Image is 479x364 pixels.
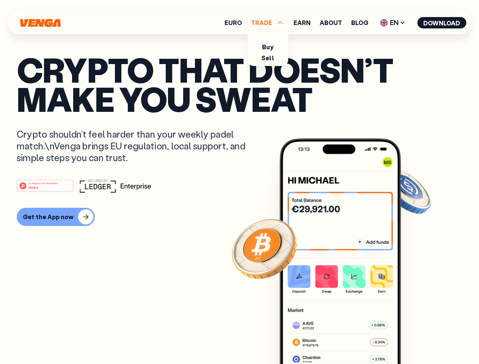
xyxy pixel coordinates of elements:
[23,213,74,221] div: Get the App now
[29,185,38,189] tspan: Web3
[320,20,342,26] a: About
[17,208,462,226] a: Get the App now
[380,19,388,27] img: flag-uk
[261,54,274,62] a: Sell
[230,214,298,282] img: Bitcoin
[378,163,433,218] img: USDC coin
[251,18,284,27] span: TRADE
[294,20,311,26] a: Earn
[351,20,368,26] a: Blog
[225,20,242,26] a: Euro
[17,184,74,194] a: #1 PRODUCT OF THE MONTHWeb3
[377,17,408,29] span: EN
[29,182,58,184] tspan: #1 PRODUCT OF THE MONTH
[19,19,61,27] svg: Home
[251,20,272,26] span: TRADE
[262,43,273,51] a: Buy
[417,17,466,28] button: Download
[17,208,95,226] button: Get the App now
[17,128,256,164] p: Crypto shouldn’t feel harder than your weekly padel match.\nVenga brings EU regulation, local sup...
[259,65,276,73] a: Swap
[17,55,462,113] p: Crypto that doesn’t make you sweat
